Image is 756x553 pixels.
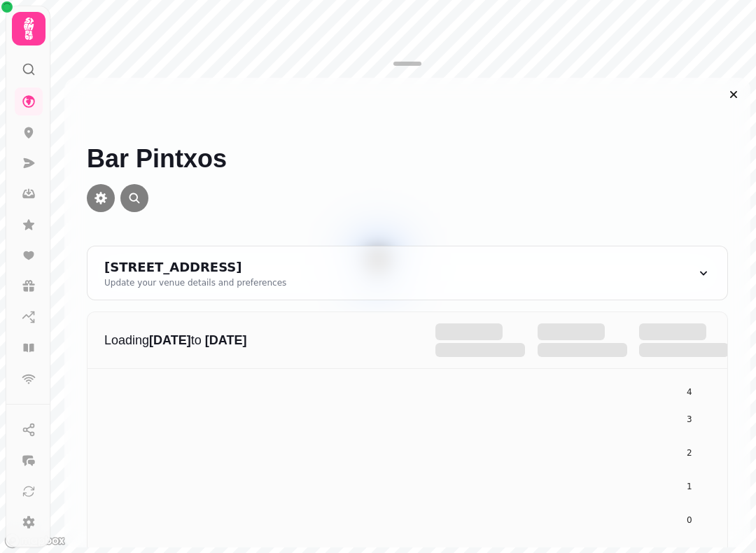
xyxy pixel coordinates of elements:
[149,333,191,347] strong: [DATE]
[687,515,692,525] tspan: 0
[687,482,692,491] tspan: 1
[687,448,692,458] tspan: 2
[104,258,286,277] div: [STREET_ADDRESS]
[104,330,407,350] p: Loading to
[687,414,692,424] tspan: 3
[104,277,286,288] div: Update your venue details and preferences
[87,111,728,173] h1: Bar Pintxos
[722,83,745,106] button: Close drawer
[687,387,692,397] tspan: 4
[4,533,66,549] a: Mapbox logo
[205,333,247,347] strong: [DATE]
